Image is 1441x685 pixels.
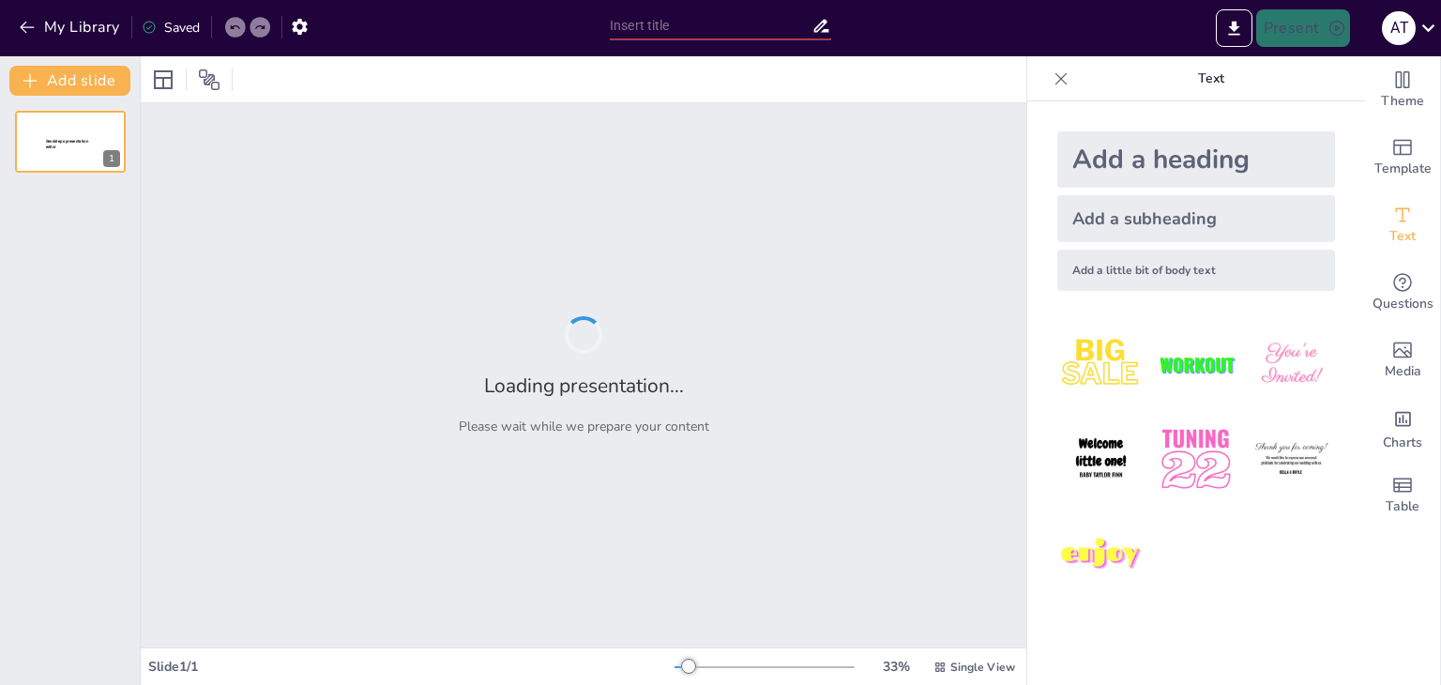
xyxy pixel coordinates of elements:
div: Layout [148,65,178,95]
div: Saved [142,19,200,37]
div: 1 [15,111,126,173]
h2: Loading presentation... [484,373,684,399]
span: Theme [1381,91,1424,112]
img: 2.jpeg [1152,321,1239,408]
div: Change the overall theme [1365,56,1440,124]
span: Table [1386,496,1419,517]
span: Position [198,68,220,91]
img: 5.jpeg [1152,416,1239,503]
div: Add a heading [1057,131,1335,188]
img: 3.jpeg [1248,321,1335,408]
span: Sendsteps presentation editor [46,139,88,149]
div: 33 % [873,658,918,676]
p: Please wait while we prepare your content [459,418,709,435]
p: Text [1076,56,1346,101]
div: A T [1382,11,1416,45]
span: Questions [1373,294,1433,314]
div: Add images, graphics, shapes or video [1365,327,1440,394]
img: 6.jpeg [1248,416,1335,503]
img: 7.jpeg [1057,511,1145,599]
div: Add a little bit of body text [1057,250,1335,291]
span: Media [1385,361,1421,382]
div: 1 [103,150,120,167]
div: Add ready made slides [1365,124,1440,191]
input: Insert title [610,12,812,39]
div: Slide 1 / 1 [148,658,675,676]
img: 4.jpeg [1057,416,1145,503]
button: A T [1382,9,1416,47]
div: Get real-time input from your audience [1365,259,1440,327]
span: Text [1389,226,1416,247]
span: Single View [950,660,1015,675]
span: Template [1374,159,1432,179]
button: Present [1256,9,1350,47]
button: My Library [14,12,128,42]
div: Add text boxes [1365,191,1440,259]
button: Export to PowerPoint [1216,9,1252,47]
button: Add slide [9,66,130,96]
img: 1.jpeg [1057,321,1145,408]
div: Add charts and graphs [1365,394,1440,462]
div: Add a table [1365,462,1440,529]
div: Add a subheading [1057,195,1335,242]
span: Charts [1383,433,1422,453]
